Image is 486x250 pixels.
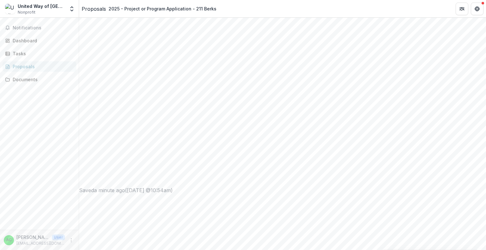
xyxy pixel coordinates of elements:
a: Dashboard [3,35,76,46]
button: Partners [456,3,468,15]
nav: breadcrumb [82,4,219,13]
p: [PERSON_NAME] [16,234,49,241]
div: Proposals [13,63,71,70]
span: Notifications [13,25,74,31]
div: Tasks [13,50,71,57]
span: Nonprofit [18,9,35,15]
a: Proposals [3,61,76,72]
a: Proposals [82,5,106,13]
button: Notifications [3,23,76,33]
button: Get Help [471,3,483,15]
p: [EMAIL_ADDRESS][DOMAIN_NAME] [16,241,65,246]
button: Open entity switcher [67,3,76,15]
a: Documents [3,74,76,85]
div: United Way of [GEOGRAPHIC_DATA] [18,3,65,9]
div: 2025 - Project or Program Application - 211 Berks [109,5,216,12]
a: Tasks [3,48,76,59]
div: Saved a minute ago ( [DATE] @ 10:54am ) [79,186,486,194]
div: Documents [13,76,71,83]
img: United Way of Berks County [5,4,15,14]
div: Dashboard [13,37,71,44]
p: User [52,235,65,240]
div: Ashley Chambers [6,238,12,242]
button: More [67,236,75,244]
